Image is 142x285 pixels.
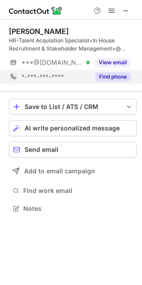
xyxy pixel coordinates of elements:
[23,205,133,213] span: Notes
[9,99,137,115] button: save-profile-one-click
[25,125,120,132] span: AI write personalized message
[23,187,133,195] span: Find work email
[9,37,137,53] div: HR-Talent Acquisition Specialist<In House Recruitment & Stakeholder Management>@ M/\PPLS [ C.E. I...
[9,5,63,16] img: ContactOut v5.3.10
[9,184,137,197] button: Find work email
[95,58,130,67] button: Reveal Button
[9,27,69,36] div: [PERSON_NAME]
[95,72,130,81] button: Reveal Button
[21,59,83,67] span: ***@[DOMAIN_NAME]
[9,202,137,215] button: Notes
[25,103,121,110] div: Save to List / ATS / CRM
[9,142,137,158] button: Send email
[9,163,137,179] button: Add to email campaign
[24,168,95,175] span: Add to email campaign
[25,146,58,153] span: Send email
[9,120,137,136] button: AI write personalized message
